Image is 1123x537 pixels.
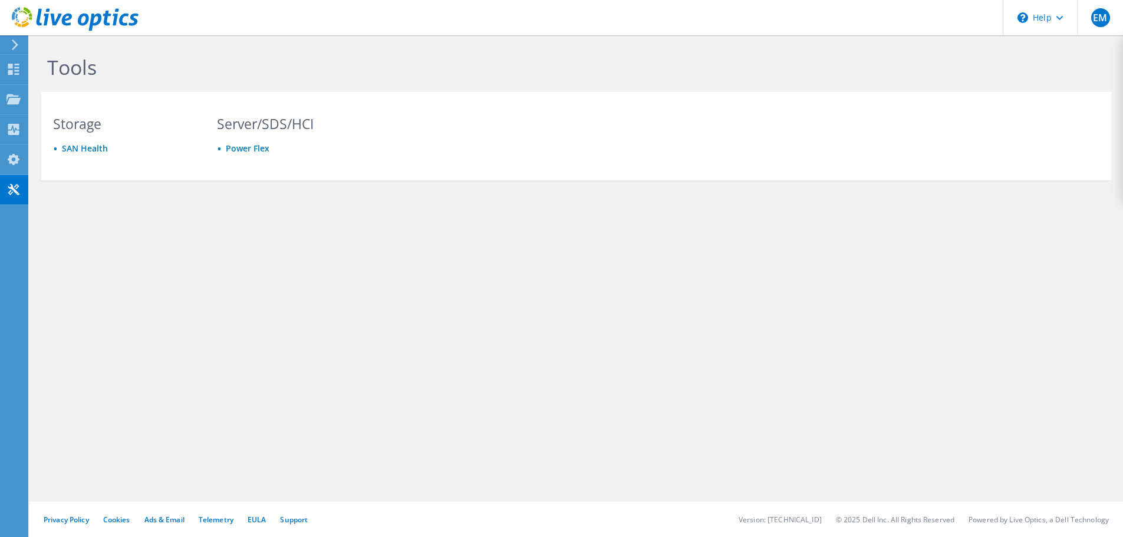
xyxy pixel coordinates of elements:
[62,143,108,154] a: SAN Health
[739,515,822,525] li: Version: [TECHNICAL_ID]
[280,515,308,525] a: Support
[217,117,358,130] h3: Server/SDS/HCI
[103,515,130,525] a: Cookies
[44,515,89,525] a: Privacy Policy
[144,515,185,525] a: Ads & Email
[47,55,843,80] h1: Tools
[53,117,195,130] h3: Storage
[248,515,266,525] a: EULA
[226,143,269,154] a: Power Flex
[1017,12,1028,23] svg: \n
[836,515,954,525] li: © 2025 Dell Inc. All Rights Reserved
[1091,8,1110,27] span: EM
[199,515,233,525] a: Telemetry
[969,515,1109,525] li: Powered by Live Optics, a Dell Technology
